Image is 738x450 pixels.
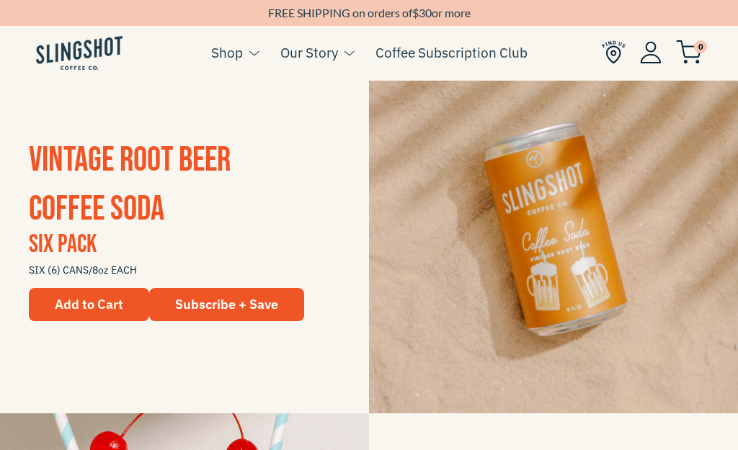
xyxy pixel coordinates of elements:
[55,296,123,312] span: Add to Cart
[375,42,528,63] a: Coffee Subscription Club
[175,296,278,312] span: Subscribe + Save
[29,229,97,260] span: Six Pack
[419,6,432,19] span: 30
[640,41,662,63] img: Account
[676,40,702,64] img: cart
[694,40,707,53] span: 0
[29,140,231,230] a: Vintage Root BeerCoffee Soda
[29,288,149,321] button: Add to Cart
[149,288,304,321] a: Subscribe + Save
[369,45,738,413] img: NEW! Vintage Root Beer Coffee Soda
[412,6,419,19] span: $
[211,42,243,63] a: Shop
[280,42,338,63] a: Our Story
[602,40,626,64] img: Find Us
[29,140,231,230] span: Vintage Root Beer Coffee Soda
[29,263,340,277] span: SIX (6) CANS/8oz EACH
[676,44,702,61] a: 0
